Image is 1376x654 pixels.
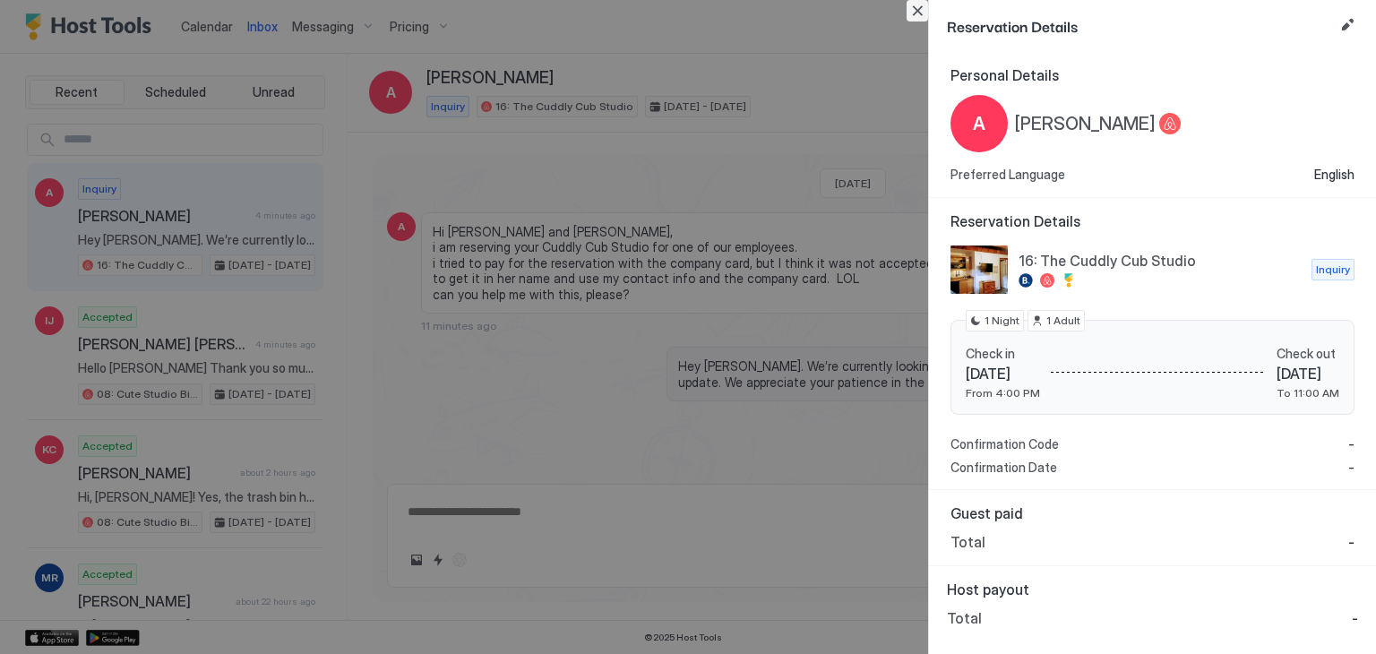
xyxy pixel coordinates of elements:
[1046,313,1080,329] span: 1 Adult
[950,504,1354,522] span: Guest paid
[1352,609,1358,627] span: -
[985,313,1019,329] span: 1 Night
[966,365,1040,383] span: [DATE]
[1348,436,1354,452] span: -
[966,346,1040,362] span: Check in
[973,110,985,137] span: A
[1348,460,1354,476] span: -
[947,609,982,627] span: Total
[1277,365,1339,383] span: [DATE]
[1015,113,1156,135] span: [PERSON_NAME]
[950,167,1065,183] span: Preferred Language
[950,533,985,551] span: Total
[950,241,1008,298] div: listing image
[1348,533,1354,551] span: -
[1314,167,1354,183] span: English
[950,212,1354,230] span: Reservation Details
[950,436,1059,452] span: Confirmation Code
[966,386,1040,400] span: From 4:00 PM
[950,460,1057,476] span: Confirmation Date
[1277,386,1339,400] span: To 11:00 AM
[950,66,1354,84] span: Personal Details
[1019,252,1304,270] span: 16: The Cuddly Cub Studio
[947,14,1333,37] span: Reservation Details
[1337,14,1358,36] button: Edit reservation
[947,581,1358,598] span: Host payout
[1316,262,1350,278] span: Inquiry
[1277,346,1339,362] span: Check out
